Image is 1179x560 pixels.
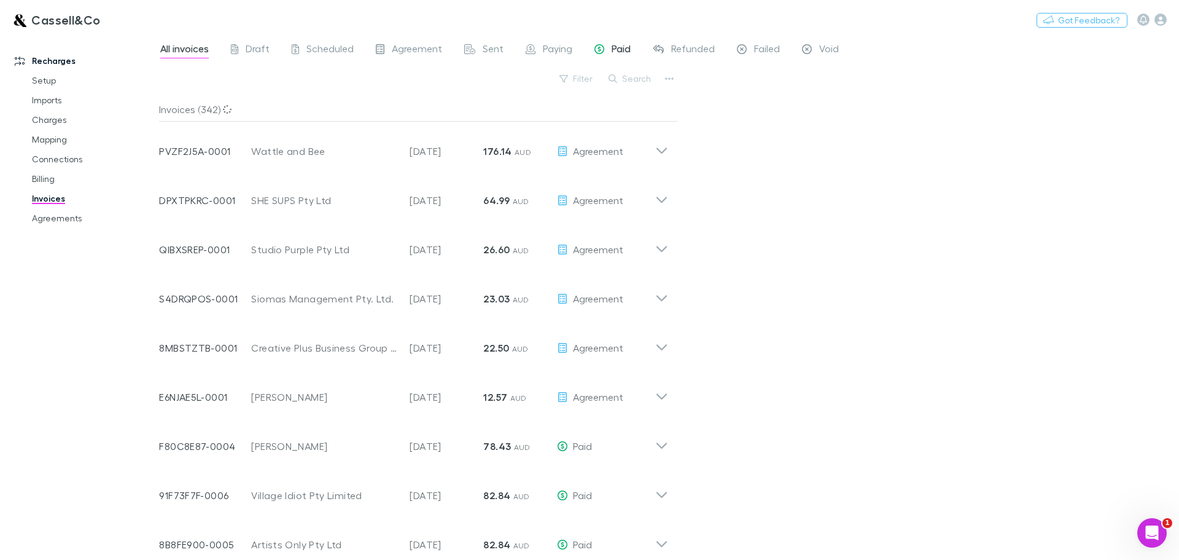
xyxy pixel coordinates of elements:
[513,541,530,550] span: AUD
[306,42,354,58] span: Scheduled
[251,488,397,503] div: Village Idiot Pty Limited
[483,243,510,256] strong: 26.60
[1037,13,1127,28] button: Got Feedback?
[20,130,166,149] a: Mapping
[573,194,623,206] span: Agreement
[159,242,251,257] p: QIBXSREP-0001
[483,440,511,452] strong: 78.43
[392,42,442,58] span: Agreement
[149,171,678,220] div: DPXTPKRC-0001SHE SUPS Pty Ltd[DATE]64.99 AUDAgreement
[573,342,623,353] span: Agreement
[514,443,531,452] span: AUD
[513,246,529,255] span: AUD
[410,488,483,503] p: [DATE]
[20,169,166,189] a: Billing
[410,242,483,257] p: [DATE]
[251,537,397,552] div: Artists Only Pty Ltd
[483,42,504,58] span: Sent
[410,537,483,552] p: [DATE]
[246,42,270,58] span: Draft
[573,243,623,255] span: Agreement
[754,42,780,58] span: Failed
[483,194,510,207] strong: 64.99
[149,466,678,515] div: 91F73F7F-0006Village Idiot Pty Limited[DATE]82.84 AUDPaid
[20,90,166,110] a: Imports
[410,193,483,208] p: [DATE]
[31,12,101,27] h3: Cassell&Co
[149,318,678,368] div: 8MBSTZTB-0001Creative Plus Business Group Pty Ltd[DATE]22.50 AUDAgreement
[149,122,678,171] div: PVZF2J5A-0001Wattle and Bee[DATE]176.14 AUDAgreement
[20,71,166,90] a: Setup
[573,538,592,550] span: Paid
[159,291,251,306] p: S4DRQPOS-0001
[20,189,166,208] a: Invoices
[251,242,397,257] div: Studio Purple Pty Ltd
[1162,518,1172,528] span: 1
[573,489,592,501] span: Paid
[1137,518,1167,548] iframe: Intercom live chat
[512,344,529,353] span: AUD
[251,341,397,355] div: Creative Plus Business Group Pty Ltd
[20,149,166,169] a: Connections
[159,390,251,404] p: E6NJAE5L-0001
[573,440,592,452] span: Paid
[149,417,678,466] div: F80C8E87-0004[PERSON_NAME][DATE]78.43 AUDPaid
[149,368,678,417] div: E6NJAE5L-0001[PERSON_NAME][DATE]12.57 AUDAgreement
[513,295,529,304] span: AUD
[410,144,483,159] p: [DATE]
[483,293,510,305] strong: 23.03
[612,42,631,58] span: Paid
[159,537,251,552] p: 8B8FE900-0005
[483,489,510,502] strong: 82.84
[159,488,251,503] p: 91F73F7F-0006
[12,12,26,27] img: Cassell&Co's Logo
[483,145,512,157] strong: 176.14
[410,390,483,404] p: [DATE]
[671,42,715,58] span: Refunded
[819,42,839,58] span: Void
[251,439,397,454] div: [PERSON_NAME]
[159,193,251,208] p: DPXTPKRC-0001
[543,42,572,58] span: Paying
[553,71,600,86] button: Filter
[510,393,527,403] span: AUD
[251,291,397,306] div: Siomas Management Pty. Ltd.
[159,144,251,159] p: PVZF2J5A-0001
[602,71,658,86] button: Search
[20,208,166,228] a: Agreements
[149,269,678,318] div: S4DRQPOS-0001Siomas Management Pty. Ltd.[DATE]23.03 AUDAgreement
[251,144,397,159] div: Wattle and Bee
[515,148,531,157] span: AUD
[483,342,509,354] strong: 22.50
[513,197,529,206] span: AUD
[410,291,483,306] p: [DATE]
[251,193,397,208] div: SHE SUPS Pty Ltd
[159,439,251,454] p: F80C8E87-0004
[20,110,166,130] a: Charges
[160,42,209,58] span: All invoices
[5,5,108,34] a: Cassell&Co
[159,341,251,355] p: 8MBSTZTB-0001
[573,293,623,304] span: Agreement
[513,492,530,501] span: AUD
[2,51,166,71] a: Recharges
[573,145,623,157] span: Agreement
[149,220,678,269] div: QIBXSREP-0001Studio Purple Pty Ltd[DATE]26.60 AUDAgreement
[410,341,483,355] p: [DATE]
[410,439,483,454] p: [DATE]
[483,538,510,551] strong: 82.84
[251,390,397,404] div: [PERSON_NAME]
[573,391,623,403] span: Agreement
[483,391,507,403] strong: 12.57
